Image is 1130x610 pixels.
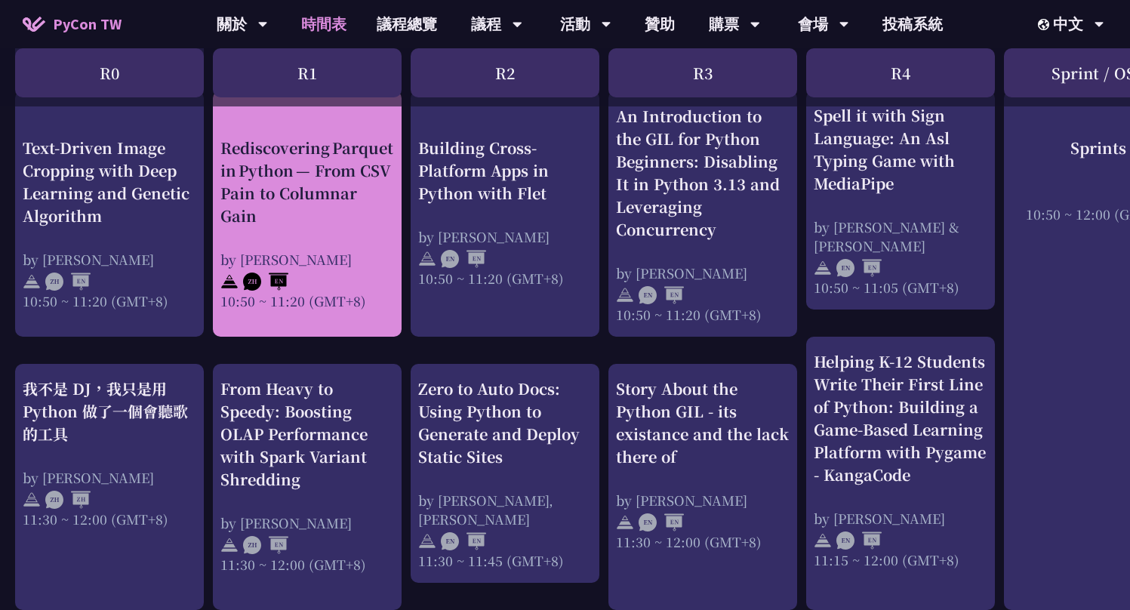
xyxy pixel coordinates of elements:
[15,48,204,97] div: R0
[418,551,592,570] div: 11:30 ~ 11:45 (GMT+8)
[220,536,239,554] img: svg+xml;base64,PHN2ZyB4bWxucz0iaHR0cDovL3d3dy53My5vcmcvMjAwMC9zdmciIHdpZHRoPSIyNCIgaGVpZ2h0PSIyNC...
[23,273,41,291] img: svg+xml;base64,PHN2ZyB4bWxucz0iaHR0cDovL3d3dy53My5vcmcvMjAwMC9zdmciIHdpZHRoPSIyNCIgaGVpZ2h0PSIyNC...
[814,350,987,486] div: Helping K-12 Students Write Their First Line of Python: Building a Game-Based Learning Platform w...
[23,377,196,445] div: 我不是 DJ，我只是用 Python 做了一個會聽歌的工具
[441,532,486,550] img: ENEN.5a408d1.svg
[213,48,402,97] div: R1
[616,305,790,324] div: 10:50 ~ 11:20 (GMT+8)
[8,5,137,43] a: PyCon TW
[45,491,91,509] img: ZHZH.38617ef.svg
[23,104,196,324] a: Text-Driven Image Cropping with Deep Learning and Genetic Algorithm by [PERSON_NAME] 10:50 ~ 11:2...
[814,259,832,277] img: svg+xml;base64,PHN2ZyB4bWxucz0iaHR0cDovL3d3dy53My5vcmcvMjAwMC9zdmciIHdpZHRoPSIyNCIgaGVpZ2h0PSIyNC...
[243,273,288,291] img: ZHEN.371966e.svg
[220,136,394,226] div: Rediscovering Parquet in Python — From CSV Pain to Columnar Gain
[45,273,91,291] img: ZHEN.371966e.svg
[616,286,634,304] img: svg+xml;base64,PHN2ZyB4bWxucz0iaHR0cDovL3d3dy53My5vcmcvMjAwMC9zdmciIHdpZHRoPSIyNCIgaGVpZ2h0PSIyNC...
[616,513,634,531] img: svg+xml;base64,PHN2ZyB4bWxucz0iaHR0cDovL3d3dy53My5vcmcvMjAwMC9zdmciIHdpZHRoPSIyNCIgaGVpZ2h0PSIyNC...
[639,286,684,304] img: ENEN.5a408d1.svg
[806,48,995,97] div: R4
[418,136,592,204] div: Building Cross-Platform Apps in Python with Flet
[220,249,394,268] div: by [PERSON_NAME]
[616,532,790,551] div: 11:30 ~ 12:00 (GMT+8)
[220,377,394,491] div: From Heavy to Speedy: Boosting OLAP Performance with Spark Variant Shredding
[814,550,987,569] div: 11:15 ~ 12:00 (GMT+8)
[53,13,122,35] span: PyCon TW
[23,510,196,528] div: 11:30 ~ 12:00 (GMT+8)
[418,377,592,570] a: Zero to Auto Docs: Using Python to Generate and Deploy Static Sites by [PERSON_NAME], [PERSON_NAM...
[1038,19,1053,30] img: Locale Icon
[814,104,987,297] a: Spell it with Sign Language: An Asl Typing Game with MediaPipe by [PERSON_NAME] & [PERSON_NAME] 1...
[23,377,196,597] a: 我不是 DJ，我只是用 Python 做了一個會聽歌的工具 by [PERSON_NAME] 11:30 ~ 12:00 (GMT+8)
[814,509,987,528] div: by [PERSON_NAME]
[411,48,599,97] div: R2
[608,48,797,97] div: R3
[23,136,196,226] div: Text-Driven Image Cropping with Deep Learning and Genetic Algorithm
[418,491,592,528] div: by [PERSON_NAME], [PERSON_NAME]
[23,491,41,509] img: svg+xml;base64,PHN2ZyB4bWxucz0iaHR0cDovL3d3dy53My5vcmcvMjAwMC9zdmciIHdpZHRoPSIyNCIgaGVpZ2h0PSIyNC...
[418,250,436,268] img: svg+xml;base64,PHN2ZyB4bWxucz0iaHR0cDovL3d3dy53My5vcmcvMjAwMC9zdmciIHdpZHRoPSIyNCIgaGVpZ2h0PSIyNC...
[639,513,684,531] img: ENEN.5a408d1.svg
[616,491,790,510] div: by [PERSON_NAME]
[814,104,987,195] div: Spell it with Sign Language: An Asl Typing Game with MediaPipe
[814,531,832,550] img: svg+xml;base64,PHN2ZyB4bWxucz0iaHR0cDovL3d3dy53My5vcmcvMjAwMC9zdmciIHdpZHRoPSIyNCIgaGVpZ2h0PSIyNC...
[814,217,987,255] div: by [PERSON_NAME] & [PERSON_NAME]
[23,17,45,32] img: Home icon of PyCon TW 2025
[23,249,196,268] div: by [PERSON_NAME]
[418,377,592,468] div: Zero to Auto Docs: Using Python to Generate and Deploy Static Sites
[616,104,790,324] a: An Introduction to the GIL for Python Beginners: Disabling It in Python 3.13 and Leveraging Concu...
[836,531,882,550] img: ENEN.5a408d1.svg
[441,250,486,268] img: ENEN.5a408d1.svg
[220,513,394,532] div: by [PERSON_NAME]
[616,263,790,282] div: by [PERSON_NAME]
[220,104,394,324] a: Rediscovering Parquet in Python — From CSV Pain to Columnar Gain by [PERSON_NAME] 10:50 ~ 11:20 (...
[220,555,394,574] div: 11:30 ~ 12:00 (GMT+8)
[836,259,882,277] img: ENEN.5a408d1.svg
[616,377,790,468] div: Story About the Python GIL - its existance and the lack there of
[418,268,592,287] div: 10:50 ~ 11:20 (GMT+8)
[814,278,987,297] div: 10:50 ~ 11:05 (GMT+8)
[418,226,592,245] div: by [PERSON_NAME]
[418,104,592,324] a: Building Cross-Platform Apps in Python with Flet by [PERSON_NAME] 10:50 ~ 11:20 (GMT+8)
[23,468,196,487] div: by [PERSON_NAME]
[23,291,196,310] div: 10:50 ~ 11:20 (GMT+8)
[220,291,394,310] div: 10:50 ~ 11:20 (GMT+8)
[220,377,394,597] a: From Heavy to Speedy: Boosting OLAP Performance with Spark Variant Shredding by [PERSON_NAME] 11:...
[814,350,987,597] a: Helping K-12 Students Write Their First Line of Python: Building a Game-Based Learning Platform w...
[616,377,790,597] a: Story About the Python GIL - its existance and the lack there of by [PERSON_NAME] 11:30 ~ 12:00 (...
[220,273,239,291] img: svg+xml;base64,PHN2ZyB4bWxucz0iaHR0cDovL3d3dy53My5vcmcvMjAwMC9zdmciIHdpZHRoPSIyNCIgaGVpZ2h0PSIyNC...
[616,105,790,241] div: An Introduction to the GIL for Python Beginners: Disabling It in Python 3.13 and Leveraging Concu...
[418,532,436,550] img: svg+xml;base64,PHN2ZyB4bWxucz0iaHR0cDovL3d3dy53My5vcmcvMjAwMC9zdmciIHdpZHRoPSIyNCIgaGVpZ2h0PSIyNC...
[243,536,288,554] img: ZHEN.371966e.svg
